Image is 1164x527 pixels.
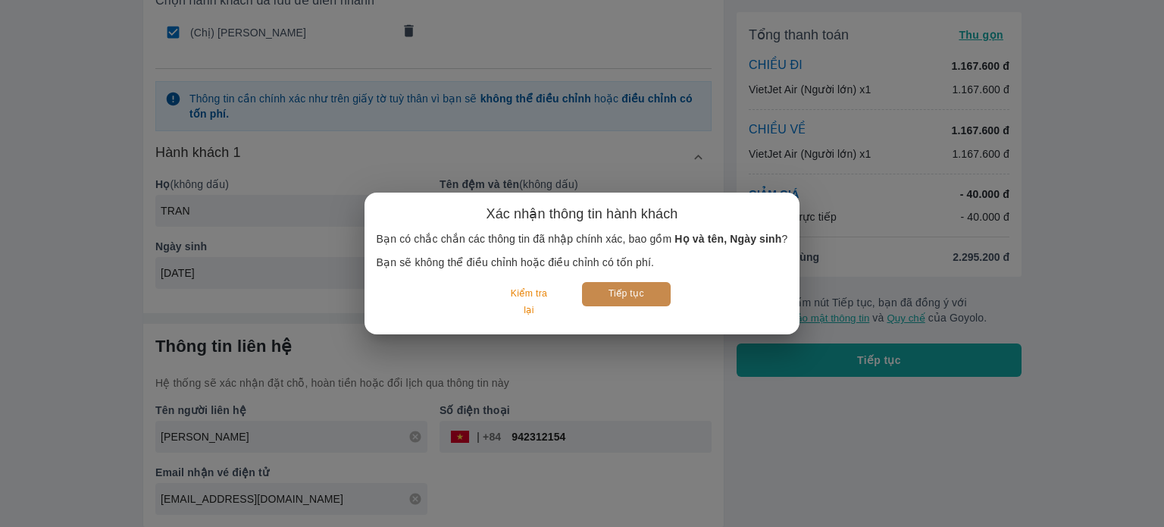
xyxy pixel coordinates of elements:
[674,233,781,245] b: Họ và tên, Ngày sinh
[493,282,564,322] button: Kiểm tra lại
[487,205,678,223] h6: Xác nhận thông tin hành khách
[377,231,788,246] p: Bạn có chắc chắn các thông tin đã nhập chính xác, bao gồm ?
[377,255,788,270] p: Bạn sẽ không thể điều chỉnh hoặc điều chỉnh có tốn phí.
[582,282,671,306] button: Tiếp tục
